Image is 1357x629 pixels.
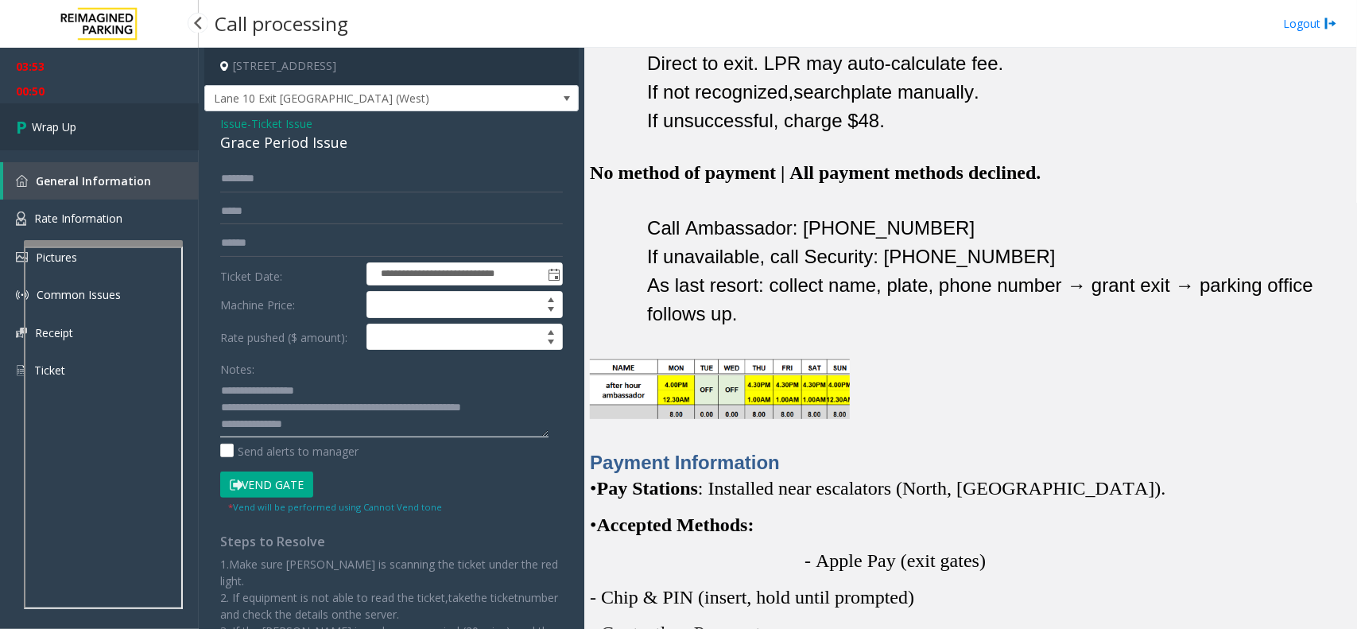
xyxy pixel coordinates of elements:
span: : Installed near escalators (North, [GEOGRAPHIC_DATA]). [698,478,1166,499]
h4: Steps to Resolve [220,534,563,549]
span: search [793,81,851,103]
img: 'icon' [16,289,29,301]
small: Vend will be performed using Cannot Vend tone [228,501,442,513]
img: 'icon' [16,363,26,378]
span: Increase value [540,324,562,337]
span: General Information [36,173,151,188]
span: If unavailable, call Security: [PHONE_NUMBER] [647,246,1056,267]
a: Logout [1283,15,1337,32]
span: Payment Information [590,452,780,473]
span: If not recognized, [647,81,793,103]
img: 'icon' [16,328,27,338]
span: - Apple Pay (exit gates) [805,550,986,571]
span: Ticket Issue [251,115,312,132]
span: Lane 10 Exit [GEOGRAPHIC_DATA] (West) [205,86,503,111]
span: Toggle popup [545,263,562,285]
label: Machine Price: [216,291,363,318]
span: Decrease value [540,337,562,350]
span: . [397,607,399,622]
span: Accepted Methods: [597,514,754,535]
span: take [448,590,471,605]
a: General Information [3,162,199,200]
span: 1. [220,557,229,572]
label: Rate pushed ($ amount): [216,324,363,351]
span: plate manually. [851,81,979,103]
label: Notes: [220,355,254,378]
h4: [STREET_ADDRESS] [204,48,579,85]
span: Make sure [PERSON_NAME] is scanning the ticket under the red light. [220,557,558,588]
span: Decrease value [540,305,562,317]
div: Grace Period Issue [220,132,563,153]
span: 2. If equipment is not able to read the ticket, [220,590,448,605]
span: As last resort: collect name, plate, phone number → grant exit → parking office follows up. [647,274,1313,324]
img: 726e1823df634e97891e6b30db93b52f.jpg [590,359,851,419]
img: 'icon' [16,175,28,187]
span: the ticket [471,590,518,605]
span: - [247,116,312,131]
span: Rate Information [34,211,122,226]
span: If unsuccessful, charge $48. [647,110,885,131]
label: Send alerts to manager [220,443,359,460]
span: Wrap Up [32,118,76,135]
span: Call Ambassador: [PHONE_NUMBER] [647,217,975,239]
span: No method of payment | All payment methods declined. [590,162,1041,183]
span: • [590,478,596,499]
span: • [590,514,596,535]
span: - Chip & PIN (insert, hold until prompted) [590,587,914,608]
img: 'icon' [16,212,26,226]
img: 'icon' [16,252,28,262]
img: logout [1324,15,1337,32]
span: number and check the d [220,590,558,622]
span: Issue [220,115,247,132]
span: Direct to exit. LPR may auto-calculate fee. [647,52,1003,74]
label: Ticket Date: [216,262,363,286]
span: Increase value [540,292,562,305]
span: the server [345,607,397,622]
h3: Call processing [207,4,356,43]
span: Pay Stations [597,478,698,499]
span: etails on [301,607,345,622]
button: Vend Gate [220,472,313,499]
